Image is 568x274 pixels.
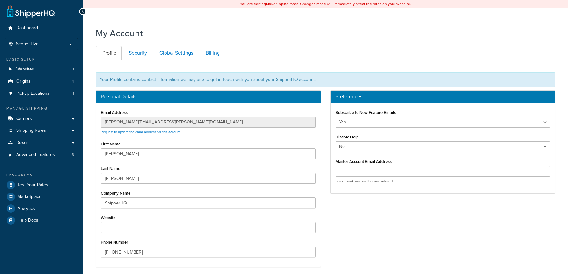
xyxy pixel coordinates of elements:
span: Scope: Live [16,41,39,47]
span: 4 [72,79,74,84]
a: Pickup Locations 1 [5,88,78,100]
label: Email Address [101,110,128,115]
label: Disable Help [336,135,359,139]
div: Manage Shipping [5,106,78,111]
span: 1 [73,67,74,72]
span: 1 [73,91,74,96]
div: Resources [5,172,78,178]
label: Company Name [101,191,130,196]
span: Websites [16,67,34,72]
a: Boxes [5,137,78,149]
a: Profile [96,46,122,60]
a: Security [122,46,152,60]
div: Your Profile contains contact information we may use to get in touch with you about your ShipperH... [96,72,555,87]
h3: Preferences [336,94,550,100]
span: 8 [72,152,74,158]
a: Test Your Rates [5,179,78,191]
a: Dashboard [5,22,78,34]
li: Pickup Locations [5,88,78,100]
span: Shipping Rules [16,128,46,133]
label: Website [101,215,115,220]
span: Help Docs [18,218,38,223]
span: Boxes [16,140,29,145]
span: Pickup Locations [16,91,49,96]
a: Global Settings [153,46,198,60]
span: Marketplace [18,194,41,200]
a: Carriers [5,113,78,125]
span: Advanced Features [16,152,55,158]
label: Phone Number [101,240,128,245]
b: LIVE [266,1,274,7]
span: Origins [16,79,31,84]
a: Request to update the email address for this account [101,130,180,135]
a: Billing [199,46,225,60]
li: Advanced Features [5,149,78,161]
a: Marketplace [5,191,78,203]
p: Leave blank unless otherwise advised [336,179,550,184]
li: Websites [5,63,78,75]
h3: Personal Details [101,94,316,100]
div: Basic Setup [5,57,78,62]
a: Websites 1 [5,63,78,75]
label: First Name [101,142,121,146]
span: Carriers [16,116,32,122]
a: Advanced Features 8 [5,149,78,161]
a: Shipping Rules [5,125,78,137]
a: Help Docs [5,215,78,226]
h1: My Account [96,27,143,40]
li: Origins [5,76,78,87]
label: Master Account Email Address [336,159,392,164]
label: Subscribe to New Feature Emails [336,110,396,115]
span: Dashboard [16,26,38,31]
span: Test Your Rates [18,182,48,188]
label: Last Name [101,166,120,171]
a: Origins 4 [5,76,78,87]
a: ShipperHQ Home [7,5,55,18]
span: Analytics [18,206,35,211]
a: Analytics [5,203,78,214]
